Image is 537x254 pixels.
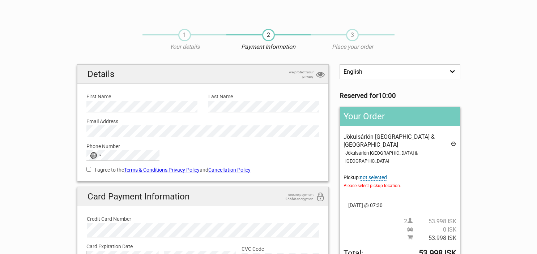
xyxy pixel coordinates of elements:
[86,166,320,174] label: I agree to the , and
[407,226,456,234] span: Pickup price
[208,167,251,173] a: Cancellation Policy
[340,107,460,126] h2: Your Order
[378,92,396,100] strong: 10:00
[87,215,319,223] label: Credit Card Number
[340,92,460,100] h3: Reserved for
[413,218,456,225] span: 53.998 ISK
[86,142,320,150] label: Phone Number
[124,167,167,173] a: Terms & Conditions
[87,151,105,160] button: Selected country
[407,234,456,242] span: Subtotal
[404,218,456,225] span: 2 person(s)
[86,92,197,100] label: First Name
[346,29,359,41] span: 3
[344,133,435,148] span: Jökulsárlón [GEOGRAPHIC_DATA] & [GEOGRAPHIC_DATA]
[344,175,456,190] span: Pickup:
[142,43,226,51] p: Your details
[86,242,320,250] label: Card Expiration Date
[360,175,387,181] span: Change pickup place
[277,70,314,79] span: we protect your privacy
[242,245,319,253] label: CVC Code
[413,234,456,242] span: 53.998 ISK
[311,43,395,51] p: Place your order
[208,92,319,100] label: Last Name
[169,167,200,173] a: Privacy Policy
[344,201,456,209] span: [DATE] @ 07:30
[277,193,314,201] span: secure payment 256bit encryption
[178,29,191,41] span: 1
[86,117,320,125] label: Email Address
[316,193,325,202] i: 256bit encryption
[77,65,329,84] h2: Details
[344,182,456,190] span: Please select pickup location.
[77,187,329,206] h2: Card Payment Information
[316,70,325,80] i: privacy protection
[413,226,456,234] span: 0 ISK
[345,149,456,165] div: Jökulsárlón [GEOGRAPHIC_DATA] & [GEOGRAPHIC_DATA]
[262,29,275,41] span: 2
[226,43,310,51] p: Payment Information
